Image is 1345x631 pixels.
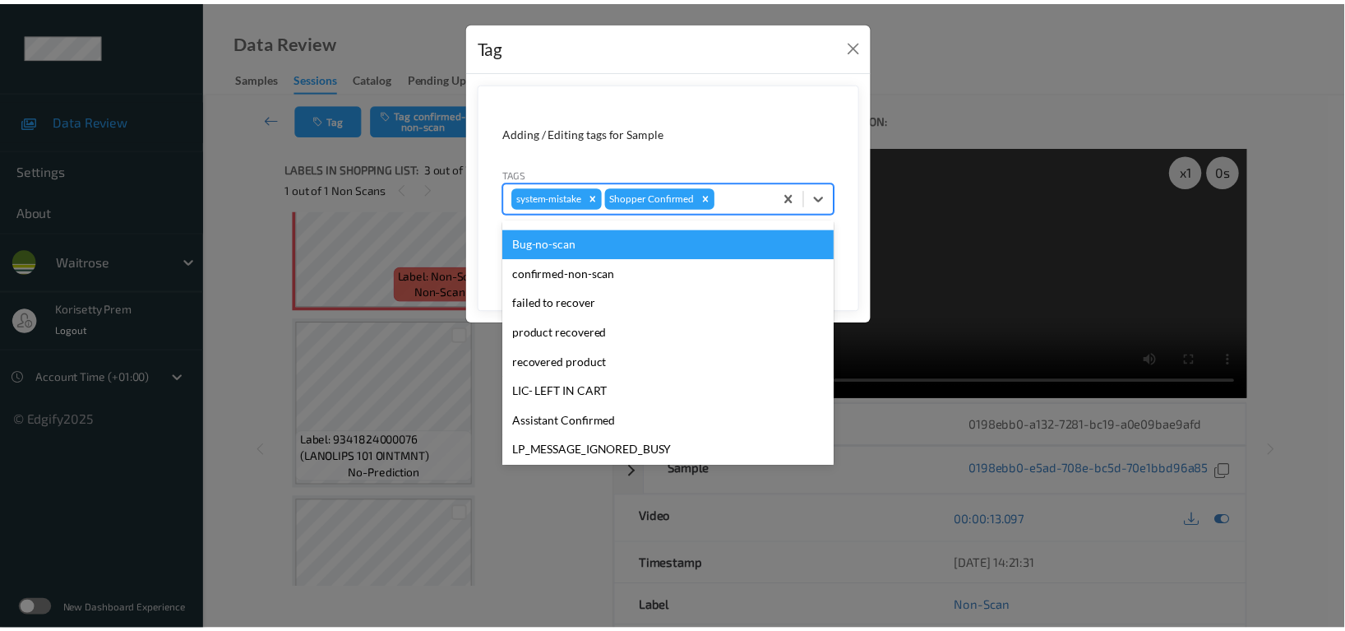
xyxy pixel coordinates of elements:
div: confirmed-non-scan [509,258,844,288]
div: Assistant Confirmed [509,406,844,436]
div: LP_MESSAGE_IGNORED_BUSY [509,436,844,466]
label: Tags [509,166,532,181]
div: system-mistake [518,187,591,208]
div: Remove Shopper Confirmed [705,187,723,208]
div: Adding / Editing tags for Sample [509,124,844,141]
div: Shopper Confirmed [612,187,705,208]
div: LIC- LEFT IN CART [509,377,844,406]
div: Assistant Rejected [509,466,844,495]
div: product recovered [509,318,844,347]
div: Remove system-mistake [591,187,609,208]
div: recovered product [509,347,844,377]
div: failed to recover [509,288,844,318]
div: Tag [483,33,509,59]
div: Bug-no-scan [509,229,844,258]
button: Close [853,34,876,57]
